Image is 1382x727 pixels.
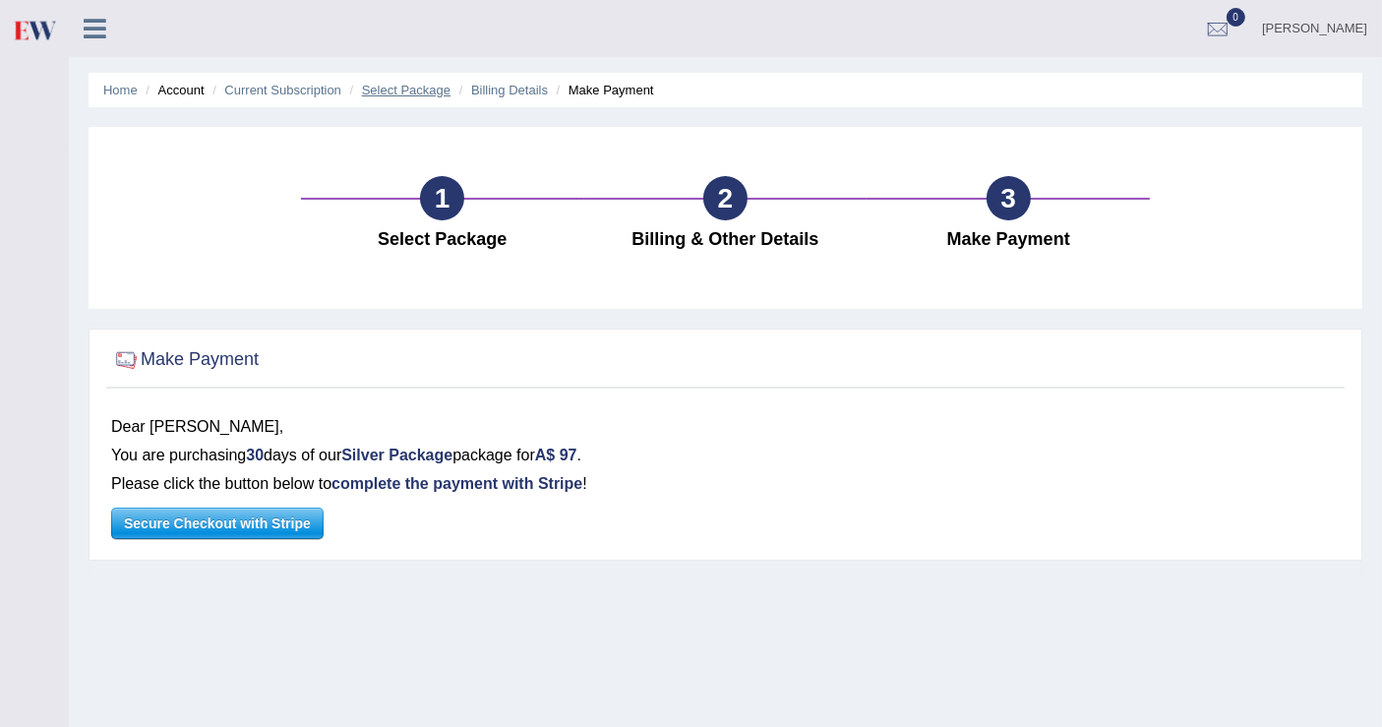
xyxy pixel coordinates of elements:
[111,508,324,539] button: Secure Checkout with Stripe
[141,81,204,99] li: Account
[311,230,574,250] h4: Select Package
[224,83,341,97] a: Current Subscription
[111,413,1340,442] div: Dear [PERSON_NAME],
[111,442,1340,499] p: You are purchasing days of our package for . Please click the button below to !
[535,447,577,463] b: A$ 97
[103,83,138,97] a: Home
[703,176,748,220] div: 2
[987,176,1031,220] div: 3
[112,509,323,538] span: Secure Checkout with Stripe
[1227,8,1246,27] span: 0
[246,447,264,463] b: 30
[420,176,464,220] div: 1
[362,83,451,97] a: Select Package
[876,230,1140,250] h4: Make Payment
[331,475,582,492] b: complete the payment with Stripe
[341,447,452,463] b: Silver Package
[471,83,548,97] a: Billing Details
[552,81,654,99] li: Make Payment
[594,230,858,250] h4: Billing & Other Details
[111,345,259,375] h2: Make Payment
